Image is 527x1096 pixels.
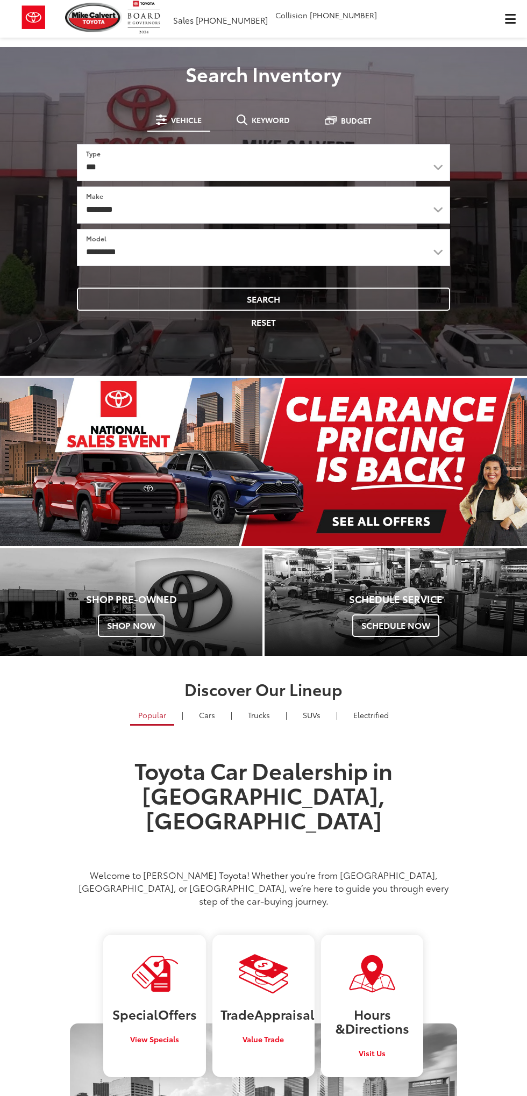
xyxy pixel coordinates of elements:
li: | [283,710,290,720]
h3: Special Offers [111,1007,197,1021]
span: Visit Us [359,1048,386,1058]
a: Trucks [240,706,278,724]
img: Visit Our Dealership [239,954,288,994]
label: Type [86,149,101,158]
button: Search [77,288,450,311]
a: TradeAppraisal Value Trade [212,935,315,1078]
a: Cars [191,706,223,724]
li: | [333,710,340,720]
img: Visit Our Dealership [130,954,180,994]
h3: Search Inventory [8,63,519,84]
a: Electrified [345,706,397,724]
p: Welcome to [PERSON_NAME] Toyota! Whether you’re from [GEOGRAPHIC_DATA], [GEOGRAPHIC_DATA], or [GE... [70,868,457,907]
img: Visit Our Dealership [347,954,397,994]
label: Make [86,191,103,200]
label: Model [86,234,106,243]
span: Budget [341,117,372,124]
li: | [228,710,235,720]
span: Keyword [252,116,290,124]
button: Reset [77,311,450,334]
span: View Specials [130,1034,179,1044]
li: | [179,710,186,720]
span: Vehicle [171,116,202,124]
h2: Discover Our Lineup [70,680,457,698]
h3: Hours & Directions [329,1007,415,1035]
span: Shop Now [98,614,165,637]
a: SpecialOffers View Specials [103,935,205,1078]
img: Mike Calvert Toyota [65,3,122,32]
h4: Schedule Service [273,594,519,605]
span: [PHONE_NUMBER] [196,14,268,26]
a: Popular [130,706,174,726]
h1: Toyota Car Dealership in [GEOGRAPHIC_DATA], [GEOGRAPHIC_DATA] [70,757,457,857]
h4: Shop Pre-Owned [8,594,254,605]
a: Hours &Directions Visit Us [321,935,423,1078]
h3: Trade Appraisal [220,1007,307,1021]
div: Toyota [265,548,527,656]
a: Schedule Service Schedule Now [265,548,527,656]
span: Collision [275,10,308,20]
span: Schedule Now [352,614,439,637]
span: [PHONE_NUMBER] [310,10,377,20]
span: Value Trade [243,1034,284,1044]
a: SUVs [295,706,329,724]
span: Sales [173,14,194,26]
